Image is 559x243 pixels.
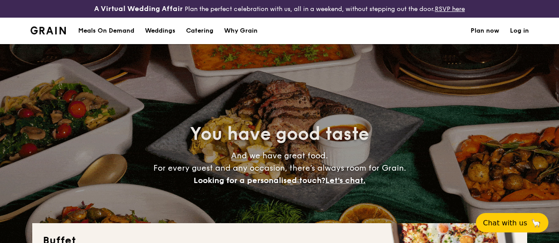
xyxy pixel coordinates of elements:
a: Catering [181,18,219,44]
a: Meals On Demand [73,18,140,44]
a: RSVP here [435,5,465,13]
span: Let's chat. [325,176,365,185]
span: 🦙 [531,218,541,228]
div: Why Grain [224,18,258,44]
span: Chat with us [483,219,527,227]
a: Why Grain [219,18,263,44]
a: Log in [510,18,529,44]
span: And we have great food. For every guest and any occasion, there’s always room for Grain. [153,151,406,185]
span: You have good taste [190,123,369,145]
div: Meals On Demand [78,18,134,44]
a: Logotype [30,26,66,34]
img: Grain [30,26,66,34]
h4: A Virtual Wedding Affair [94,4,183,14]
a: Weddings [140,18,181,44]
span: Looking for a personalised touch? [194,176,325,185]
button: Chat with us🦙 [476,213,548,232]
div: Plan the perfect celebration with us, all in a weekend, without stepping out the door. [93,4,466,14]
h1: Catering [186,18,213,44]
div: Weddings [145,18,175,44]
a: Plan now [471,18,499,44]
